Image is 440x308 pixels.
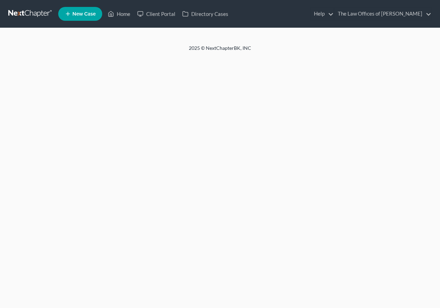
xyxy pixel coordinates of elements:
[58,7,102,21] new-legal-case-button: New Case
[310,8,334,20] a: Help
[334,8,431,20] a: The Law Offices of [PERSON_NAME]
[23,45,417,57] div: 2025 © NextChapterBK, INC
[179,8,232,20] a: Directory Cases
[104,8,134,20] a: Home
[134,8,179,20] a: Client Portal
